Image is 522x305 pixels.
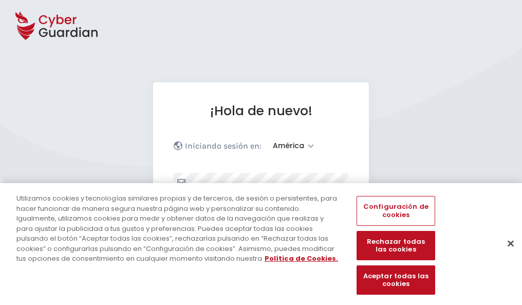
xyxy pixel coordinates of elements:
[174,103,348,119] h1: ¡Hola de nuevo!
[357,196,435,225] button: Configuración de cookies, Abre el cuadro de diálogo del centro de preferencias.
[16,193,341,264] div: Utilizamos cookies y tecnologías similares propias y de terceros, de sesión o persistentes, para ...
[499,232,522,255] button: Cerrar
[357,265,435,295] button: Aceptar todas las cookies
[357,231,435,260] button: Rechazar todas las cookies
[185,141,262,151] p: Iniciando sesión en:
[265,254,338,263] a: Más información sobre su privacidad, se abre en una nueva pestaña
